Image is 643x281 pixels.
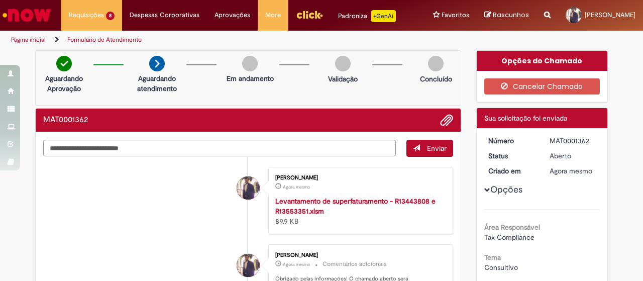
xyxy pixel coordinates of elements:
div: Gabriel Rodrigues Barao [237,254,260,277]
a: Página inicial [11,36,46,44]
button: Adicionar anexos [440,114,453,127]
img: img-circle-grey.png [242,56,258,71]
div: Opções do Chamado [477,51,608,71]
a: Levantamento de superfaturamento - R13443808 e R13553351.xlsm [275,197,436,216]
div: [PERSON_NAME] [275,175,443,181]
p: Aguardando atendimento [133,73,181,93]
span: Tax Compliance [484,233,534,242]
span: Enviar [427,144,447,153]
img: img-circle-grey.png [335,56,351,71]
ul: Trilhas de página [8,31,421,49]
span: Sua solicitação foi enviada [484,114,567,123]
div: [PERSON_NAME] [275,252,443,258]
span: [PERSON_NAME] [585,11,635,19]
textarea: Digite sua mensagem aqui... [43,140,396,156]
img: arrow-next.png [149,56,165,71]
p: Validação [328,74,358,84]
span: Agora mesmo [283,184,310,190]
span: Consultivo [484,263,518,272]
time: 27/08/2025 15:10:44 [550,166,592,175]
div: MAT0001362 [550,136,596,146]
span: Agora mesmo [283,261,310,267]
img: img-circle-grey.png [428,56,444,71]
div: 89.9 KB [275,196,443,226]
p: Aguardando Aprovação [40,73,88,93]
img: ServiceNow [1,5,53,25]
p: Em andamento [227,73,274,83]
p: Concluído [420,74,452,84]
a: Formulário de Atendimento [67,36,142,44]
h2: MAT0001362 Histórico de tíquete [43,116,88,125]
time: 27/08/2025 15:10:44 [283,184,310,190]
dt: Status [481,151,543,161]
div: Aberto [550,151,596,161]
button: Cancelar Chamado [484,78,600,95]
div: 27/08/2025 15:10:44 [550,166,596,176]
div: Gabriel Rodrigues Barao [237,176,260,200]
dt: Número [481,136,543,146]
b: Área Responsável [484,223,540,232]
small: Comentários adicionais [323,260,387,268]
span: Agora mesmo [550,166,592,175]
img: check-circle-green.png [56,56,72,71]
dt: Criado em [481,166,543,176]
b: Tema [484,253,501,262]
button: Enviar [406,140,453,157]
time: 27/08/2025 15:10:44 [283,261,310,267]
